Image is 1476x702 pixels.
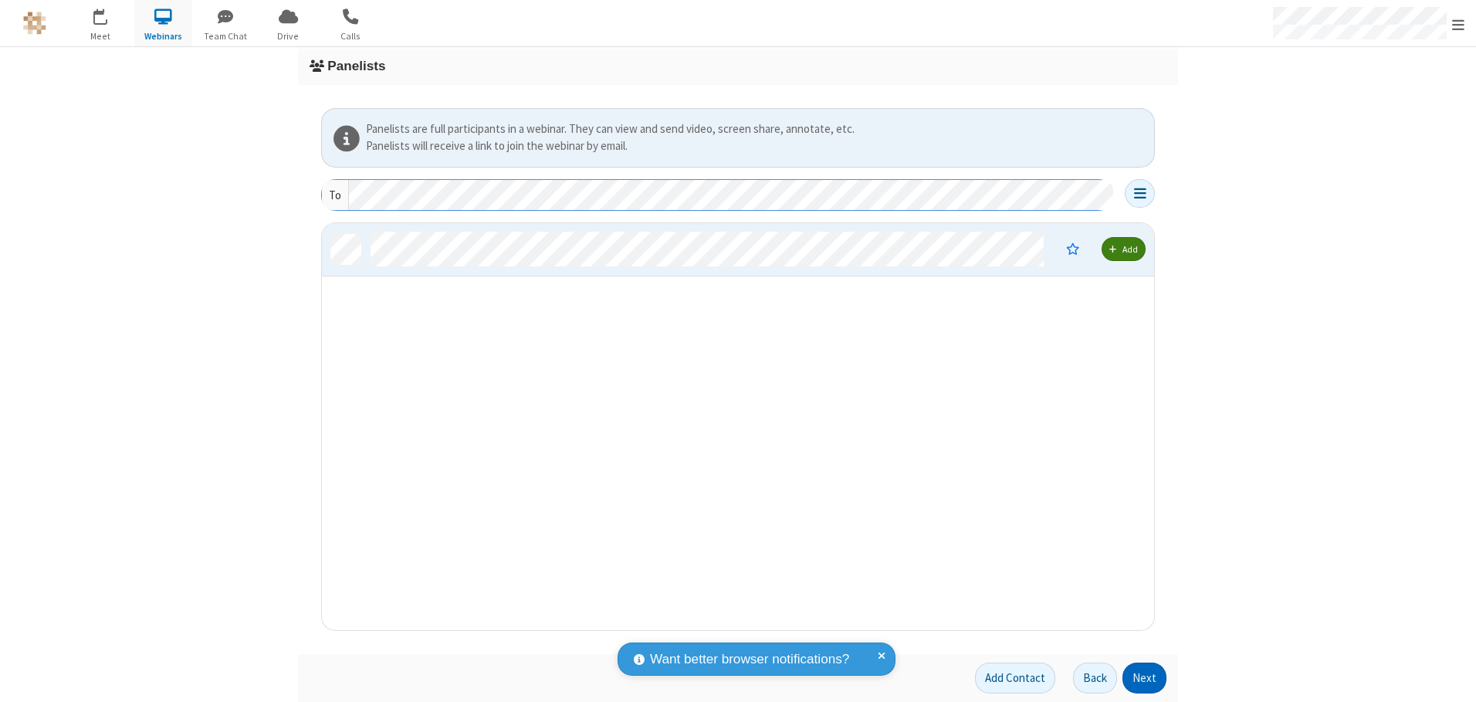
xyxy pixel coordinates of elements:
[985,670,1045,685] span: Add Contact
[1122,243,1138,255] span: Add
[72,29,130,43] span: Meet
[134,29,192,43] span: Webinars
[1125,179,1155,208] button: Open menu
[650,649,849,670] span: Want better browser notifications?
[322,29,380,43] span: Calls
[1055,236,1090,262] button: Moderator
[23,12,46,35] img: QA Selenium DO NOT DELETE OR CHANGE
[366,120,1149,138] div: Panelists are full participants in a webinar. They can view and send video, screen share, annotat...
[1073,663,1117,694] button: Back
[310,59,1166,73] h3: Panelists
[1102,237,1146,261] button: Add
[322,223,1156,632] div: grid
[1122,663,1166,694] button: Next
[366,137,1149,155] div: Panelists will receive a link to join the webinar by email.
[259,29,317,43] span: Drive
[322,180,349,210] div: To
[104,8,114,20] div: 2
[975,663,1055,694] button: Add Contact
[197,29,255,43] span: Team Chat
